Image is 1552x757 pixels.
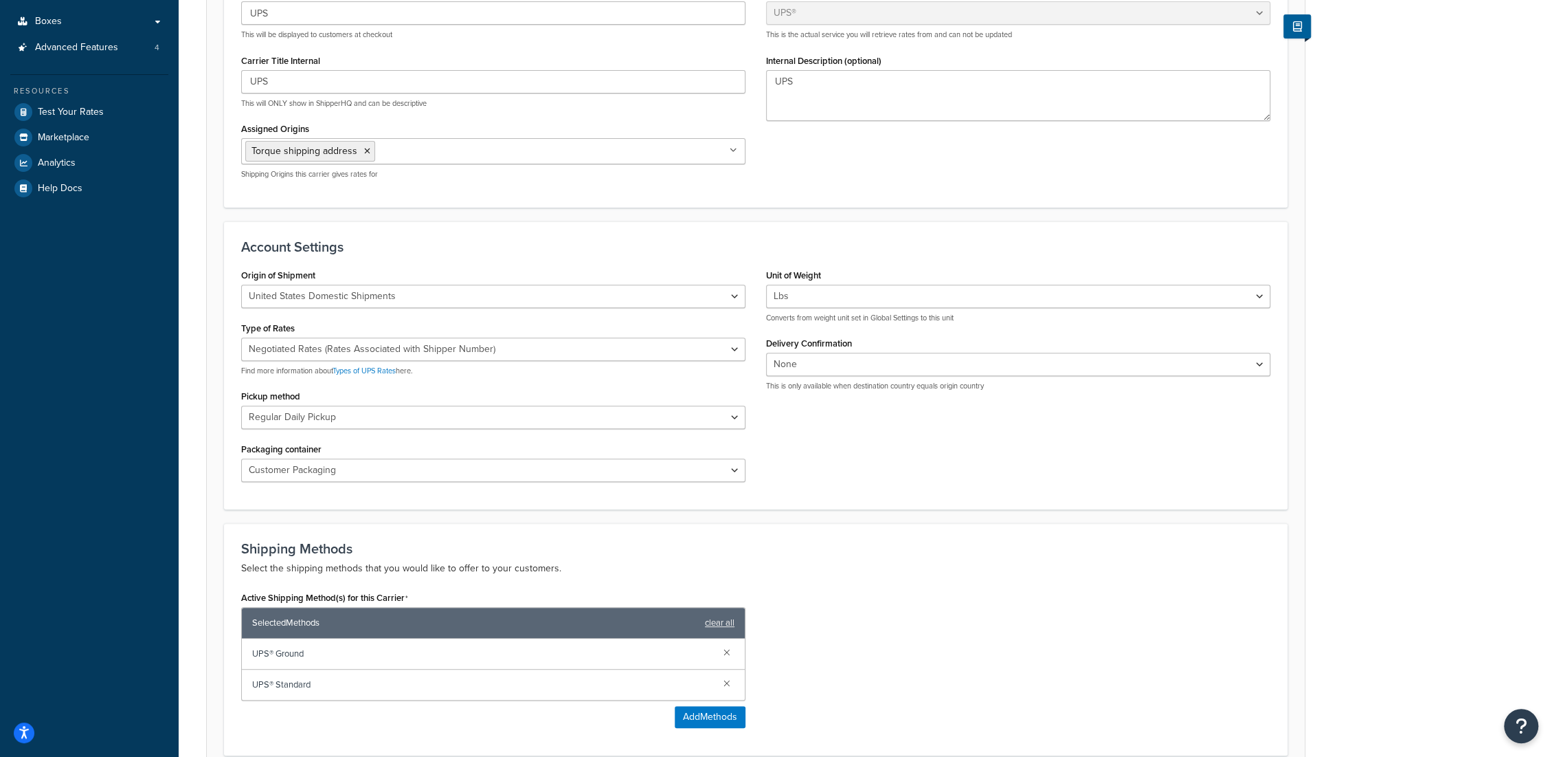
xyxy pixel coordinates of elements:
label: Origin of Shipment [241,270,315,281]
a: clear all [705,613,734,633]
a: Advanced Features4 [10,35,168,61]
span: Test Your Rates [38,107,104,118]
textarea: UPS [766,70,1270,121]
a: Help Docs [10,176,168,201]
a: Boxes [10,9,168,34]
button: AddMethods [675,706,745,728]
span: Analytics [38,157,76,169]
button: Open Resource Center [1504,709,1538,743]
label: Active Shipping Method(s) for this Carrier [241,593,408,604]
p: Select the shipping methods that you would like to offer to your customers. [241,560,1270,577]
p: This will ONLY show in ShipperHQ and can be descriptive [241,98,745,109]
p: Converts from weight unit set in Global Settings to this unit [766,313,1270,323]
label: Type of Rates [241,323,295,333]
span: UPS® Ground [252,644,712,663]
a: Marketplace [10,125,168,150]
span: Boxes [35,16,62,28]
label: Assigned Origins [241,124,309,134]
span: 4 [155,42,159,54]
span: Selected Methods [252,613,698,633]
a: Analytics [10,151,168,175]
label: Carrier Title Internal [241,56,320,66]
p: Shipping Origins this carrier gives rates for [241,169,745,179]
h3: Shipping Methods [241,541,1270,556]
span: Help Docs [38,183,82,195]
span: Advanced Features [35,42,118,54]
a: Types of UPS Rates [333,365,396,376]
div: Resources [10,85,168,97]
span: Marketplace [38,132,89,144]
p: Find more information about here. [241,366,745,376]
label: Delivery Confirmation [766,338,852,349]
p: This is only available when destination country equals origin country [766,381,1270,391]
li: Advanced Features [10,35,168,61]
label: Packaging container [241,444,322,454]
span: UPS® Standard [252,675,712,694]
h3: Account Settings [241,239,1270,254]
span: Torque shipping address [251,144,357,158]
label: Internal Description (optional) [766,56,881,66]
label: Pickup method [241,391,300,402]
button: Show Help Docs [1283,14,1311,39]
p: This is the actual service you will retrieve rates from and can not be updated [766,30,1270,40]
p: This will be displayed to customers at checkout [241,30,745,40]
a: Test Your Rates [10,100,168,124]
label: Unit of Weight [766,270,821,281]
